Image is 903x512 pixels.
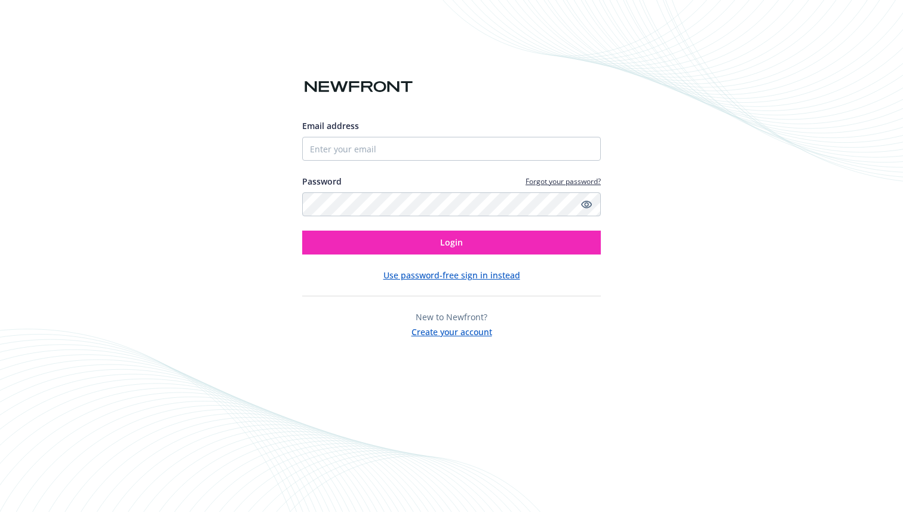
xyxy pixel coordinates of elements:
a: Forgot your password? [526,176,601,186]
label: Password [302,175,342,188]
button: Use password-free sign in instead [383,269,520,281]
input: Enter your email [302,137,601,161]
span: Login [440,237,463,248]
img: Newfront logo [302,76,415,97]
span: New to Newfront? [416,311,487,323]
input: Enter your password [302,192,601,216]
span: Email address [302,120,359,131]
a: Show password [579,197,594,211]
button: Create your account [411,323,492,338]
button: Login [302,231,601,255]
